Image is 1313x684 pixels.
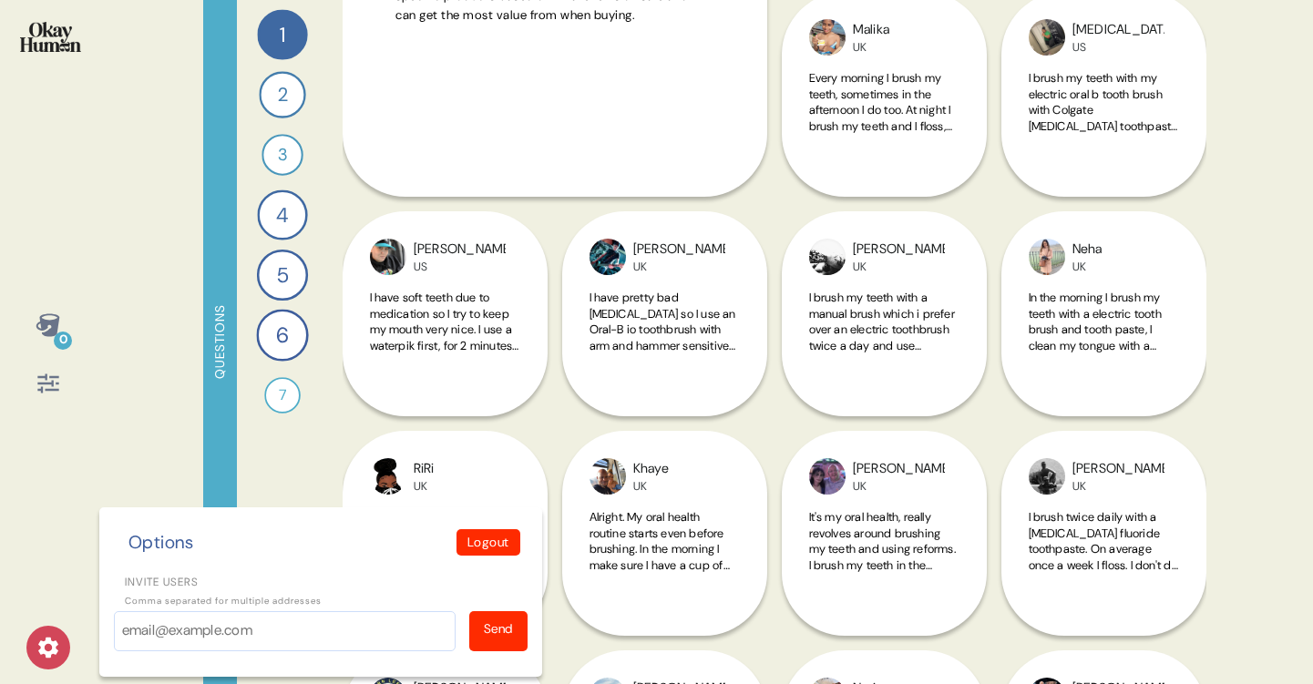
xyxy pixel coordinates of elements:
span: It's my oral health, really revolves around brushing my teeth and using reforms. I brush my teeth... [809,509,956,652]
span: I brush twice daily with a [MEDICAL_DATA] fluoride toothpaste. On average once a week I floss. I ... [1029,509,1178,669]
img: profilepic_rand_NI5ODoLqSn-1751914450.jpg [1029,239,1065,275]
div: US [1072,40,1164,55]
span: I have soft teeth due to medication so I try to keep my mouth very nice. I use a waterpik first, ... [370,290,520,497]
div: Neha [1072,240,1103,260]
div: Khaye [633,459,669,479]
span: Every morning I brush my teeth, sometimes in the afternoon I do too. At night I brush my teeth an... [809,70,953,261]
img: profilepic_rand_alWc5PdIzq-1751914454.jpg [590,458,626,495]
img: profilepic_rand_dNDGBeGarT-1751914451.jpg [809,239,846,275]
div: [PERSON_NAME] [414,240,506,260]
img: profilepic_rand_3tByuxZjq9-1751914447.jpg [1029,458,1065,495]
div: Send [484,619,513,638]
div: [PERSON_NAME] [853,240,945,260]
div: US [414,260,506,274]
div: [MEDICAL_DATA] [1072,20,1164,40]
div: UK [633,479,669,494]
div: Options [121,529,201,556]
div: 6 [256,309,308,361]
div: 5 [256,250,307,301]
div: 2 [259,71,305,117]
div: UK [1072,479,1164,494]
img: profilepic_rand_zO3FjAUVve-1751914455.jpg [370,239,406,275]
span: I brush my teeth with a manual brush which i prefer over an electric toothbrush twice a day and u... [809,290,956,465]
img: profilepic_rand_CsMwcHdn0r-1751914448.jpg [809,458,846,495]
div: 4 [257,189,307,240]
img: profilepic_rand_j2gHyXxYRq-1751914454.jpg [809,19,846,56]
div: [PERSON_NAME] [853,459,945,479]
img: okayhuman.3b1b6348.png [20,22,81,52]
div: 3 [262,134,303,175]
div: 1 [257,9,307,59]
span: In the morning I brush my teeth with a electric tooth brush and tooth paste, I clean my tongue wi... [1029,290,1174,449]
div: UK [1072,260,1103,274]
div: [PERSON_NAME] [1072,459,1164,479]
span: I brush my teeth with my electric oral b tooth brush with Colgate [MEDICAL_DATA] toothpaste for 3... [1029,70,1178,278]
div: 0 [54,332,72,350]
div: UK [853,260,945,274]
img: profilepic_rand_olAh9WKguI-1751914453.jpg [1029,19,1065,56]
div: 7 [264,377,301,413]
label: Invite users [114,574,528,590]
div: Malika [853,20,890,40]
div: UK [853,40,890,55]
p: Logout [467,533,509,552]
div: UK [853,479,945,494]
input: email@example.com [114,611,456,651]
p: Comma separated for multiple addresses [114,594,528,607]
